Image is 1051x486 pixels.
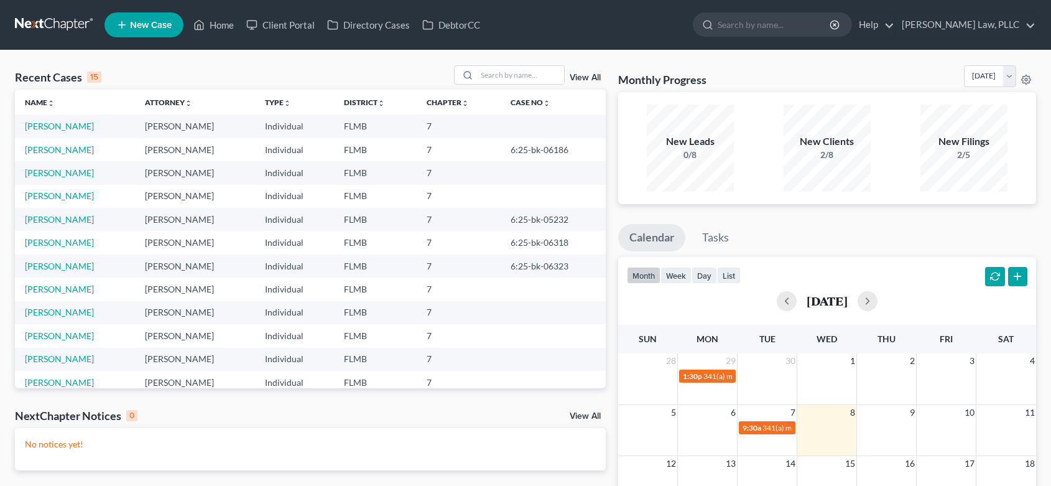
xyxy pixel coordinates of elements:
[570,412,601,421] a: View All
[717,267,741,284] button: list
[647,149,734,161] div: 0/8
[25,438,596,451] p: No notices yet!
[1024,456,1036,471] span: 18
[25,330,94,341] a: [PERSON_NAME]
[255,301,334,324] td: Individual
[670,405,677,420] span: 5
[501,231,606,254] td: 6:25-bk-06318
[255,348,334,371] td: Individual
[909,405,916,420] span: 9
[135,324,255,347] td: [PERSON_NAME]
[135,161,255,184] td: [PERSON_NAME]
[145,98,192,107] a: Attorneyunfold_more
[25,307,94,317] a: [PERSON_NAME]
[849,353,856,368] span: 1
[15,408,137,423] div: NextChapter Notices
[255,185,334,208] td: Individual
[920,149,1007,161] div: 2/5
[817,334,837,344] span: Wed
[618,224,685,251] a: Calendar
[25,121,94,131] a: [PERSON_NAME]
[909,353,916,368] span: 2
[853,14,894,36] a: Help
[25,214,94,225] a: [PERSON_NAME]
[477,66,564,84] input: Search by name...
[665,456,677,471] span: 12
[25,261,94,271] a: [PERSON_NAME]
[255,161,334,184] td: Individual
[692,267,717,284] button: day
[697,334,718,344] span: Mon
[665,353,677,368] span: 28
[416,14,486,36] a: DebtorCC
[135,255,255,278] td: [PERSON_NAME]
[417,138,501,161] td: 7
[784,149,871,161] div: 2/8
[344,98,385,107] a: Districtunfold_more
[660,267,692,284] button: week
[334,114,416,138] td: FLMB
[877,334,896,344] span: Thu
[25,167,94,178] a: [PERSON_NAME]
[255,138,334,161] td: Individual
[789,405,797,420] span: 7
[417,371,501,394] td: 7
[963,405,976,420] span: 10
[417,114,501,138] td: 7
[135,185,255,208] td: [PERSON_NAME]
[784,456,797,471] span: 14
[647,134,734,149] div: New Leads
[334,208,416,231] td: FLMB
[784,353,797,368] span: 30
[334,161,416,184] td: FLMB
[417,255,501,278] td: 7
[543,100,550,107] i: unfold_more
[255,114,334,138] td: Individual
[255,278,334,301] td: Individual
[321,14,416,36] a: Directory Cases
[334,255,416,278] td: FLMB
[1024,405,1036,420] span: 11
[255,231,334,254] td: Individual
[126,410,137,421] div: 0
[691,224,740,251] a: Tasks
[334,185,416,208] td: FLMB
[135,114,255,138] td: [PERSON_NAME]
[1029,353,1036,368] span: 4
[762,423,882,432] span: 341(a) meeting for [PERSON_NAME]
[334,231,416,254] td: FLMB
[968,353,976,368] span: 3
[240,14,321,36] a: Client Portal
[15,70,101,85] div: Recent Cases
[255,208,334,231] td: Individual
[284,100,291,107] i: unfold_more
[265,98,291,107] a: Typeunfold_more
[47,100,55,107] i: unfold_more
[334,138,416,161] td: FLMB
[334,371,416,394] td: FLMB
[25,237,94,248] a: [PERSON_NAME]
[25,190,94,201] a: [PERSON_NAME]
[135,301,255,324] td: [PERSON_NAME]
[25,144,94,155] a: [PERSON_NAME]
[427,98,469,107] a: Chapterunfold_more
[417,161,501,184] td: 7
[627,267,660,284] button: month
[920,134,1007,149] div: New Filings
[570,73,601,82] a: View All
[501,138,606,161] td: 6:25-bk-06186
[963,456,976,471] span: 17
[844,456,856,471] span: 15
[501,255,606,278] td: 6:25-bk-06323
[130,21,172,30] span: New Case
[639,334,657,344] span: Sun
[135,278,255,301] td: [PERSON_NAME]
[417,231,501,254] td: 7
[135,348,255,371] td: [PERSON_NAME]
[334,324,416,347] td: FLMB
[417,301,501,324] td: 7
[461,100,469,107] i: unfold_more
[904,456,916,471] span: 16
[725,456,737,471] span: 13
[135,231,255,254] td: [PERSON_NAME]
